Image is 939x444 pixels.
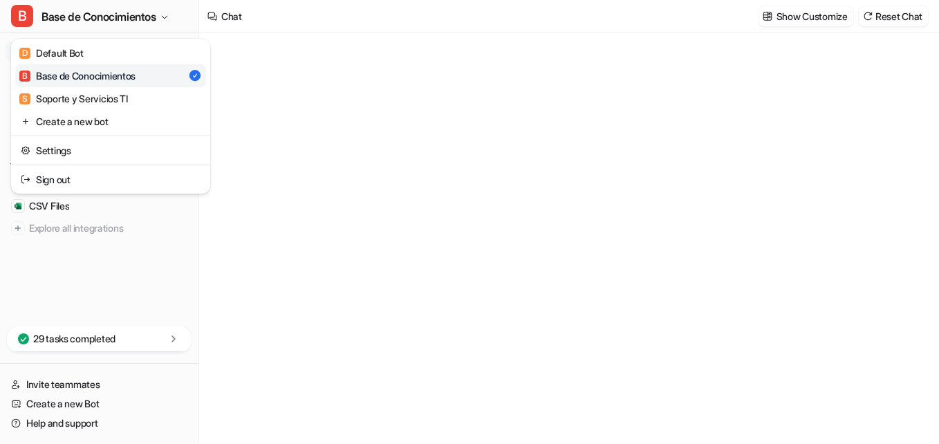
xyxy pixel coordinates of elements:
img: reset [21,172,30,187]
span: B [19,71,30,82]
a: Create a new bot [15,110,206,133]
span: S [19,93,30,104]
span: D [19,48,30,59]
span: B [11,5,33,27]
div: Base de Conocimientos [19,68,136,83]
a: Sign out [15,168,206,191]
span: Base de Conocimientos [41,7,156,26]
img: reset [21,143,30,158]
div: Default Bot [19,46,84,60]
a: Settings [15,139,206,162]
div: BBase de Conocimientos [11,39,210,194]
img: reset [21,114,30,129]
div: Soporte y Servicios TI [19,91,128,106]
